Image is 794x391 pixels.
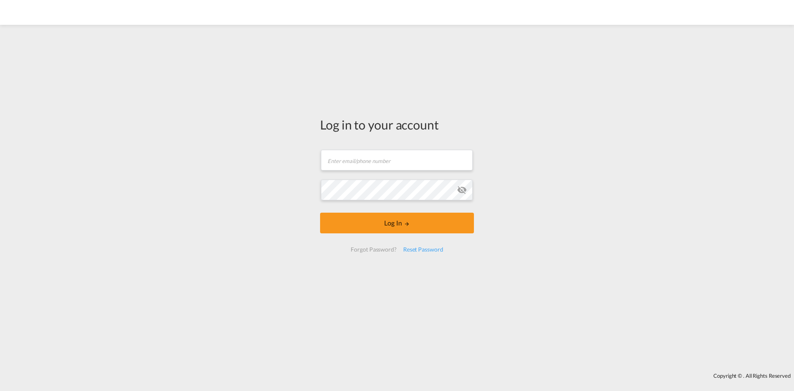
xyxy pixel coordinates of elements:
md-icon: icon-eye-off [457,185,467,195]
input: Enter email/phone number [321,150,473,170]
button: LOGIN [320,213,474,233]
div: Log in to your account [320,116,474,133]
div: Forgot Password? [347,242,399,257]
div: Reset Password [400,242,447,257]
